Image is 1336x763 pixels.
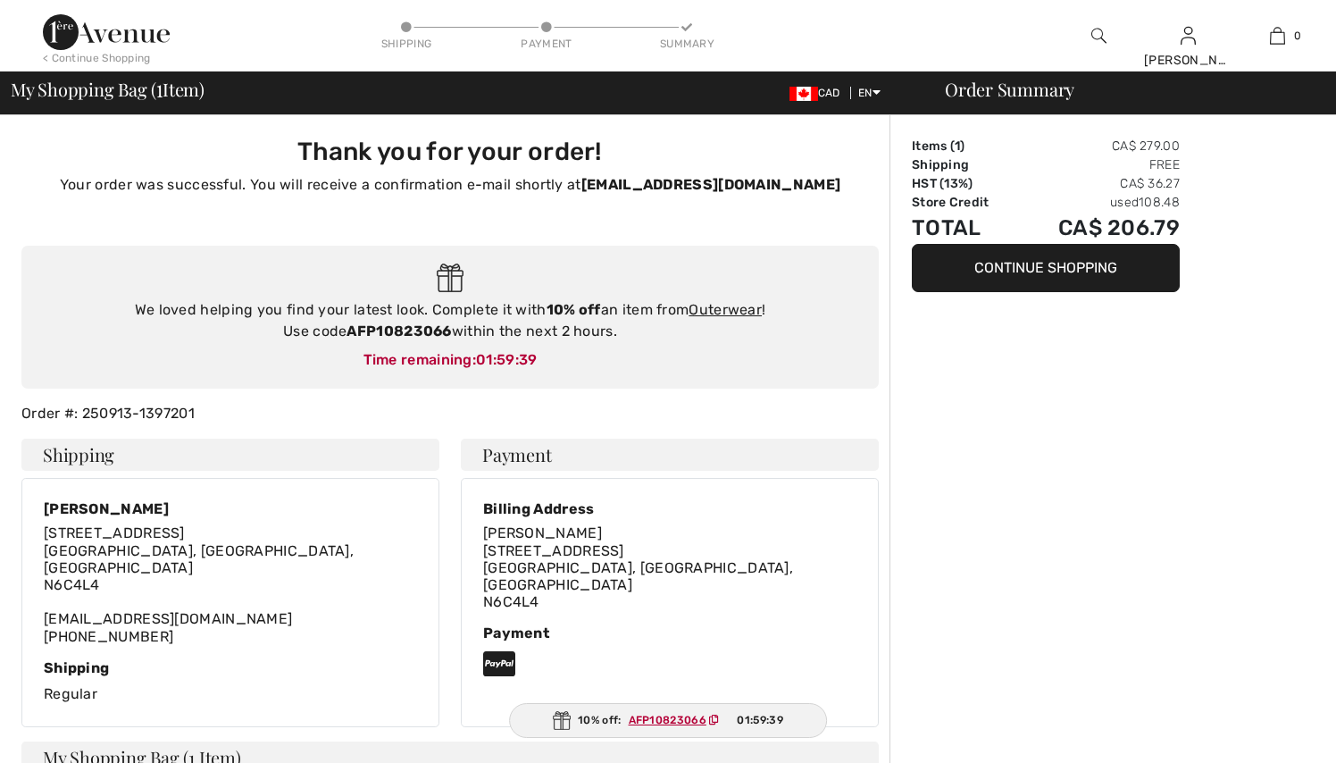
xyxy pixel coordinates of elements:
[483,500,856,517] div: Billing Address
[39,349,861,371] div: Time remaining:
[1016,155,1180,174] td: Free
[1181,27,1196,44] a: Sign In
[11,80,205,98] span: My Shopping Bag ( Item)
[1181,25,1196,46] img: My Info
[520,36,573,52] div: Payment
[156,76,163,99] span: 1
[476,351,537,368] span: 01:59:39
[858,87,881,99] span: EN
[44,659,417,676] div: Shipping
[1091,25,1106,46] img: search the website
[553,711,571,730] img: Gift.svg
[43,50,151,66] div: < Continue Shopping
[437,264,464,293] img: Gift.svg
[789,87,818,101] img: Canadian Dollar
[1139,195,1180,210] span: 108.48
[1233,25,1321,46] a: 0
[1016,137,1180,155] td: CA$ 279.00
[1294,28,1301,44] span: 0
[32,174,868,196] p: Your order was successful. You will receive a confirmation e-mail shortly at
[912,244,1180,292] button: Continue Shopping
[660,36,714,52] div: Summary
[21,439,439,471] h4: Shipping
[483,625,856,641] div: Payment
[44,524,354,593] span: [STREET_ADDRESS] [GEOGRAPHIC_DATA], [GEOGRAPHIC_DATA], [GEOGRAPHIC_DATA] N6C4L4
[1144,51,1232,70] div: [PERSON_NAME]
[912,193,1016,212] td: Store Credit
[912,155,1016,174] td: Shipping
[912,137,1016,155] td: Items ( )
[1270,25,1285,46] img: My Bag
[581,176,840,193] strong: [EMAIL_ADDRESS][DOMAIN_NAME]
[347,323,451,340] strong: AFP10823066
[11,403,889,424] div: Order #: 250913-1397201
[483,524,602,541] span: [PERSON_NAME]
[1016,193,1180,212] td: used
[923,80,1325,98] div: Order Summary
[509,703,827,738] div: 10% off:
[737,712,782,728] span: 01:59:39
[39,299,861,342] div: We loved helping you find your latest look. Complete it with an item from ! Use code within the n...
[955,138,960,154] span: 1
[912,212,1016,244] td: Total
[44,524,417,644] div: [EMAIL_ADDRESS][DOMAIN_NAME] [PHONE_NUMBER]
[32,137,868,167] h3: Thank you for your order!
[483,542,793,611] span: [STREET_ADDRESS] [GEOGRAPHIC_DATA], [GEOGRAPHIC_DATA], [GEOGRAPHIC_DATA] N6C4L4
[629,714,706,726] ins: AFP10823066
[912,174,1016,193] td: HST (13%)
[43,14,170,50] img: 1ère Avenue
[380,36,433,52] div: Shipping
[44,500,417,517] div: [PERSON_NAME]
[789,87,848,99] span: CAD
[1016,174,1180,193] td: CA$ 36.27
[1016,212,1180,244] td: CA$ 206.79
[547,301,601,318] strong: 10% off
[44,659,417,705] div: Regular
[689,301,762,318] a: Outerwear
[461,439,879,471] h4: Payment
